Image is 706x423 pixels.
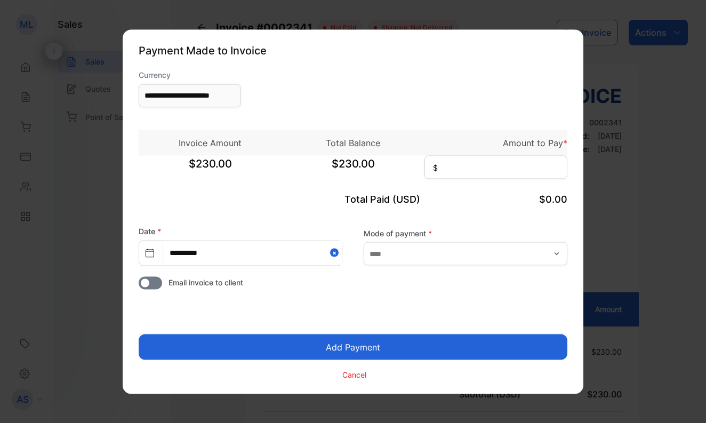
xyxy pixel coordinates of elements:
[364,228,567,239] label: Mode of payment
[424,136,567,149] p: Amount to Pay
[282,191,424,206] p: Total Paid (USD)
[139,226,161,235] label: Date
[539,193,567,204] span: $0.00
[282,136,424,149] p: Total Balance
[169,276,243,288] span: Email invoice to client
[342,369,366,380] p: Cancel
[139,155,282,182] span: $230.00
[139,334,567,360] button: Add Payment
[282,155,424,182] span: $230.00
[9,4,41,36] button: Open LiveChat chat widget
[139,136,282,149] p: Invoice Amount
[139,42,567,58] p: Payment Made to Invoice
[139,69,241,80] label: Currency
[433,162,438,173] span: $
[330,241,342,265] button: Close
